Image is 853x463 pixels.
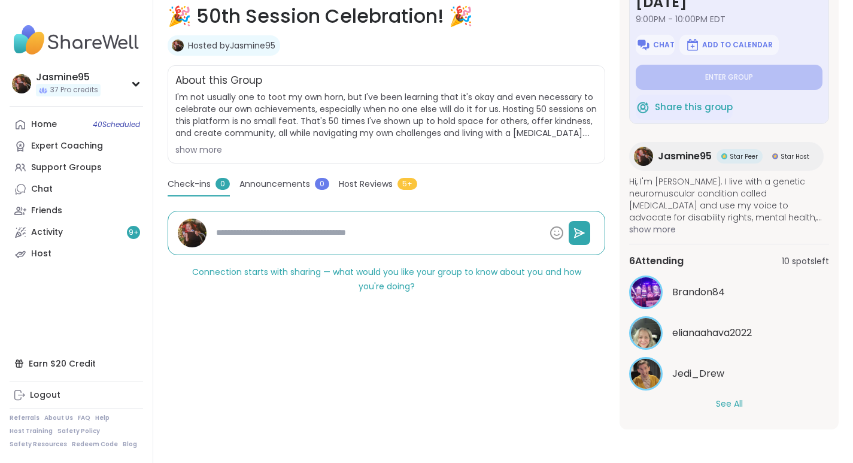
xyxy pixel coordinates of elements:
img: Brandon84 [631,277,661,307]
span: 9 + [129,228,139,238]
div: Expert Coaching [31,140,103,152]
button: Share this group [636,95,733,120]
img: Jasmine95 [178,219,207,247]
a: Host [10,243,143,265]
img: Jasmine95 [172,40,184,52]
div: Earn $20 Credit [10,353,143,374]
div: Activity [31,226,63,238]
img: ShareWell Logomark [636,38,651,52]
span: I'm not usually one to toot my own horn, but I've been learning that it's okay and even necessary... [175,91,597,139]
span: Connection starts with sharing — what would you like your group to know about you and how you're ... [192,266,581,292]
img: ShareWell Logomark [636,100,650,114]
span: Share this group [655,101,733,114]
span: Jasmine95 [658,149,712,164]
span: Star Host [781,152,809,161]
img: Jasmine95 [634,147,653,166]
a: Safety Policy [57,427,100,435]
span: Brandon84 [672,285,725,299]
div: Jasmine95 [36,71,101,84]
div: Chat [31,183,53,195]
button: Chat [636,35,674,55]
button: Add to Calendar [679,35,779,55]
img: Star Host [772,153,778,159]
span: Jedi_Drew [672,367,724,381]
div: Logout [30,389,60,401]
div: Friends [31,205,62,217]
a: Referrals [10,414,40,422]
span: elianaahava2022 [672,326,752,340]
span: 37 Pro credits [50,85,98,95]
a: Host Training [10,427,53,435]
a: Activity9+ [10,222,143,243]
img: ShareWell Nav Logo [10,19,143,61]
button: Enter group [636,65,822,90]
img: Star Peer [721,153,727,159]
a: Jedi_DrewJedi_Drew [629,357,829,391]
span: 9:00PM - 10:00PM EDT [636,13,822,25]
span: Add to Calendar [702,40,773,50]
a: Home40Scheduled [10,114,143,135]
span: 6 Attending [629,254,684,268]
a: Friends [10,200,143,222]
div: show more [175,144,597,156]
a: Hosted byJasmine95 [188,40,275,52]
a: elianaahava2022elianaahava2022 [629,316,829,350]
div: Host [31,248,51,260]
a: Safety Resources [10,440,67,449]
span: 0 [215,178,230,190]
a: Expert Coaching [10,135,143,157]
a: Brandon84Brandon84 [629,276,829,309]
a: Logout [10,385,143,406]
a: Blog [123,440,137,449]
div: Home [31,119,57,131]
span: Enter group [705,72,753,82]
a: FAQ [78,414,90,422]
span: Check-ins [168,178,211,190]
div: Support Groups [31,162,102,174]
img: elianaahava2022 [631,318,661,348]
button: See All [716,398,743,410]
span: Star Peer [730,152,758,161]
h2: About this Group [175,73,262,89]
a: Chat [10,178,143,200]
span: 0 [315,178,329,190]
img: ShareWell Logomark [685,38,700,52]
a: Help [95,414,110,422]
span: show more [629,223,829,235]
img: Jedi_Drew [631,359,661,389]
img: Jasmine95 [12,74,31,93]
a: Support Groups [10,157,143,178]
a: Redeem Code [72,440,118,449]
span: 10 spots left [782,255,829,268]
span: 5+ [397,178,417,190]
span: Host Reviews [339,178,393,190]
a: Jasmine95Jasmine95Star PeerStar PeerStar HostStar Host [629,142,824,171]
h1: 🎉 50th Session Celebration! 🎉 [168,2,605,31]
span: 40 Scheduled [93,120,140,129]
span: Announcements [239,178,310,190]
a: About Us [44,414,73,422]
span: Hi, I'm [PERSON_NAME]. I live with a genetic neuromuscular condition called [MEDICAL_DATA] and us... [629,175,829,223]
span: Chat [653,40,675,50]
